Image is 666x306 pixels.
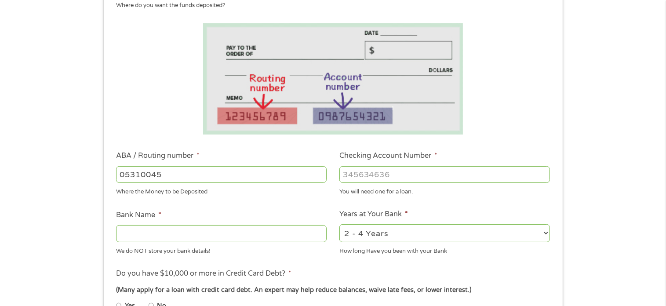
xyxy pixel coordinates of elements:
label: Do you have $10,000 or more in Credit Card Debt? [116,269,291,278]
label: ABA / Routing number [116,151,200,160]
label: Years at Your Bank [339,210,408,219]
div: You will need one for a loan. [339,185,550,197]
label: Checking Account Number [339,151,437,160]
input: 345634636 [339,166,550,183]
div: We do NOT store your bank details! [116,244,327,255]
img: Routing number location [203,23,463,135]
input: 263177916 [116,166,327,183]
div: How long Have you been with your Bank [339,244,550,255]
div: (Many apply for a loan with credit card debt. An expert may help reduce balances, waive late fees... [116,285,550,295]
div: Where the Money to be Deposited [116,185,327,197]
div: Where do you want the funds deposited? [116,1,543,10]
label: Bank Name [116,211,161,220]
